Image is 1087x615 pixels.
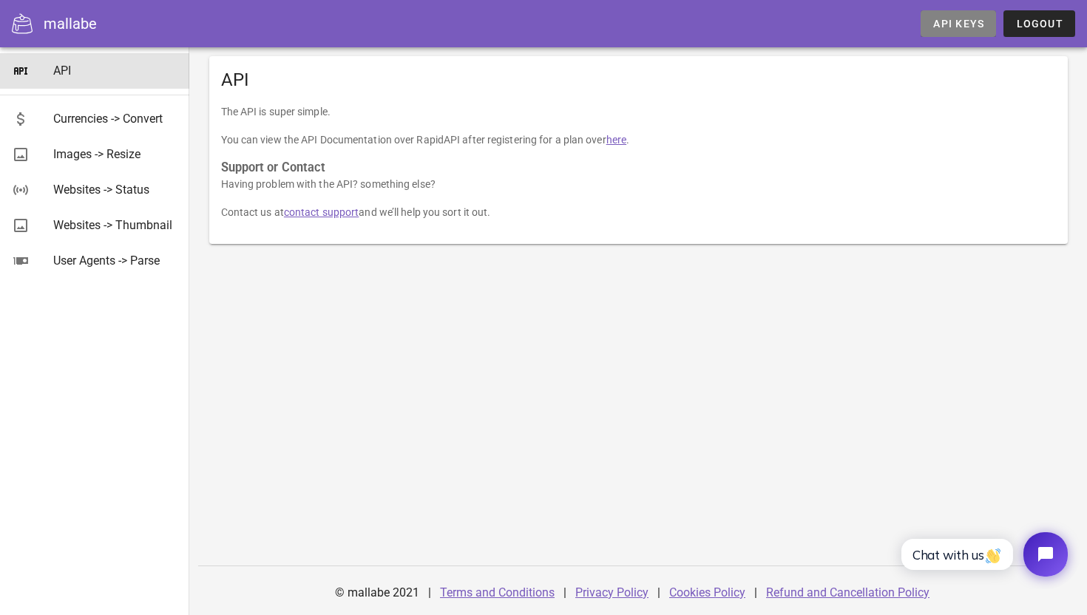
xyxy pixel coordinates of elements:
[221,176,1056,192] p: Having problem with the API? something else?
[221,132,1056,148] p: You can view the API Documentation over RapidAPI after registering for a plan over .
[53,183,177,197] div: Websites -> Status
[440,585,555,599] a: Terms and Conditions
[326,575,428,611] div: © mallabe 2021
[284,206,359,218] a: contact support
[754,575,757,611] div: |
[221,160,1056,176] h3: Support or Contact
[563,575,566,611] div: |
[53,254,177,268] div: User Agents -> Parse
[53,112,177,126] div: Currencies -> Convert
[606,134,626,146] a: here
[221,103,1056,120] p: The API is super simple.
[766,585,929,599] a: Refund and Cancellation Policy
[428,575,431,611] div: |
[53,218,177,232] div: Websites -> Thumbnail
[657,575,660,611] div: |
[221,204,1056,220] p: Contact us at and we’ll help you sort it out.
[669,585,745,599] a: Cookies Policy
[53,147,177,161] div: Images -> Resize
[921,10,996,37] a: API Keys
[1015,18,1063,30] span: Logout
[44,13,97,35] div: mallabe
[932,18,984,30] span: API Keys
[209,56,1068,103] div: API
[53,64,177,78] div: API
[575,585,649,599] a: Privacy Policy
[885,520,1080,589] iframe: Tidio Chat
[1003,10,1075,37] button: Logout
